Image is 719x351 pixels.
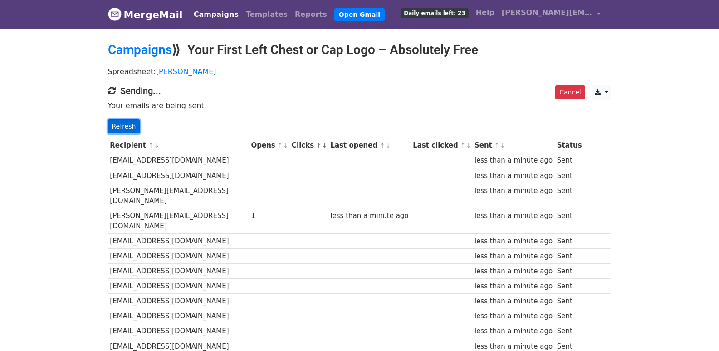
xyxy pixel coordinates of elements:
[108,264,249,279] td: [EMAIL_ADDRESS][DOMAIN_NAME]
[108,208,249,234] td: [PERSON_NAME][EMAIL_ADDRESS][DOMAIN_NAME]
[108,309,249,324] td: [EMAIL_ADDRESS][DOMAIN_NAME]
[291,5,331,24] a: Reports
[500,142,505,149] a: ↓
[474,311,553,321] div: less than a minute ago
[555,249,584,264] td: Sent
[249,138,290,153] th: Opens
[242,5,291,24] a: Templates
[502,7,592,18] span: [PERSON_NAME][EMAIL_ADDRESS][DOMAIN_NAME]
[386,142,391,149] a: ↓
[555,85,585,99] a: Cancel
[472,138,555,153] th: Sent
[284,142,289,149] a: ↓
[555,138,584,153] th: Status
[108,101,611,110] p: Your emails are being sent.
[498,4,604,25] a: [PERSON_NAME][EMAIL_ADDRESS][DOMAIN_NAME]
[555,294,584,309] td: Sent
[108,138,249,153] th: Recipient
[555,208,584,234] td: Sent
[474,211,553,221] div: less than a minute ago
[474,296,553,307] div: less than a minute ago
[474,326,553,336] div: less than a minute ago
[380,142,385,149] a: ↑
[108,234,249,249] td: [EMAIL_ADDRESS][DOMAIN_NAME]
[555,264,584,279] td: Sent
[474,266,553,277] div: less than a minute ago
[108,119,140,133] a: Refresh
[397,4,472,22] a: Daily emails left: 23
[401,8,468,18] span: Daily emails left: 23
[474,155,553,166] div: less than a minute ago
[494,142,499,149] a: ↑
[334,8,385,21] a: Open Gmail
[108,324,249,339] td: [EMAIL_ADDRESS][DOMAIN_NAME]
[154,142,159,149] a: ↓
[108,85,611,96] h4: Sending...
[108,42,172,57] a: Campaigns
[278,142,283,149] a: ↑
[148,142,153,149] a: ↑
[316,142,321,149] a: ↑
[108,294,249,309] td: [EMAIL_ADDRESS][DOMAIN_NAME]
[108,249,249,264] td: [EMAIL_ADDRESS][DOMAIN_NAME]
[555,309,584,324] td: Sent
[108,7,122,21] img: MergeMail logo
[555,234,584,249] td: Sent
[472,4,498,22] a: Help
[108,168,249,183] td: [EMAIL_ADDRESS][DOMAIN_NAME]
[555,168,584,183] td: Sent
[156,67,216,76] a: [PERSON_NAME]
[474,281,553,292] div: less than a minute ago
[466,142,471,149] a: ↓
[328,138,411,153] th: Last opened
[474,251,553,262] div: less than a minute ago
[108,5,183,24] a: MergeMail
[474,236,553,247] div: less than a minute ago
[108,42,611,58] h2: ⟫ Your First Left Chest or Cap Logo – Absolutely Free
[108,183,249,208] td: [PERSON_NAME][EMAIL_ADDRESS][DOMAIN_NAME]
[555,279,584,294] td: Sent
[411,138,472,153] th: Last clicked
[674,307,719,351] iframe: Chat Widget
[108,279,249,294] td: [EMAIL_ADDRESS][DOMAIN_NAME]
[190,5,242,24] a: Campaigns
[474,186,553,196] div: less than a minute ago
[555,183,584,208] td: Sent
[108,153,249,168] td: [EMAIL_ADDRESS][DOMAIN_NAME]
[322,142,327,149] a: ↓
[251,211,287,221] div: 1
[555,324,584,339] td: Sent
[108,67,611,76] p: Spreadsheet:
[330,211,408,221] div: less than a minute ago
[289,138,328,153] th: Clicks
[555,153,584,168] td: Sent
[460,142,465,149] a: ↑
[474,171,553,181] div: less than a minute ago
